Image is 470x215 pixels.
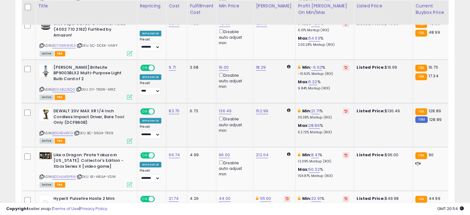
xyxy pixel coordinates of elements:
b: Listed Price: [357,21,385,27]
a: B07GXWXH63 [52,43,76,48]
b: Like a Dragon: Pirate Yakuza in [US_STATE]: Collector's Edition - Xbox Series X [video game] [53,152,129,171]
span: 17.34 [429,73,438,79]
i: Calculated using Dynamic Max Price. [287,65,290,69]
div: Amazon AI [140,31,161,36]
span: | SKU: BC-96G4-TRS9 [74,131,113,135]
a: 152.99 [256,108,268,114]
a: 50.32 [309,166,320,173]
p: 12.09% Markup (ROI) [298,159,349,164]
div: % [298,108,349,120]
span: FBA [55,95,65,100]
div: Min Price [219,3,251,9]
span: | SKU: 5C-DC5K-VAWY [77,43,118,48]
div: seller snap | | [6,206,107,212]
div: % [298,36,349,47]
a: 44.00 [219,196,231,202]
img: 41qsVstQR1L._SL40_.jpg [40,108,52,121]
span: 48.99 [429,21,440,27]
span: 16.75 [429,64,438,70]
small: FBA [415,152,427,159]
span: 44.99 [429,196,440,201]
div: ASIN: [40,65,132,99]
div: Amazon AI [140,74,161,80]
div: 4.99 [190,152,211,158]
b: Stihl SuperCut 20-2 Trimmer Head (4002 710 2162) Fulfilled by Amazon! [53,21,129,40]
b: Listed Price: [357,196,385,201]
div: ASIN: [40,21,132,55]
a: 54.03 [309,35,320,41]
div: % [298,152,349,164]
p: 9.84% Markup (ROI) [298,86,349,91]
small: FBA [415,30,427,37]
b: Min: [302,64,311,70]
b: [PERSON_NAME] BriteLite BP9003BLX2 Multi-Purpose Light Bulb Card of 2 [53,65,129,84]
div: Profit [PERSON_NAME] on Min/Max [298,3,351,16]
b: Min: [302,21,311,27]
a: 21.74 [169,196,179,202]
div: % [298,65,349,76]
p: 52.72% Markup (ROI) [298,130,349,135]
div: % [298,79,349,91]
a: B00A82J5Q0 [52,87,75,92]
span: OFF [154,109,164,114]
a: 21.71 [311,108,320,114]
span: All listings currently available for purchase on Amazon [40,51,54,56]
div: 4.26 [190,196,211,201]
span: All listings currently available for purchase on Amazon [40,138,54,144]
div: Listed Price [357,3,410,9]
span: 2025-08-14 20:54 GMT [437,206,464,212]
div: Fulfillment Cost [190,3,214,16]
span: | SKU: XE-HRLM-VSIW [77,174,116,179]
div: Preset: [140,125,161,139]
small: FBA [415,108,427,115]
div: % [298,196,349,207]
div: Preset: [140,81,161,95]
span: | SKU: 0Y-TXGW-4XRZ [76,87,116,92]
b: Listed Price: [357,64,385,70]
a: 16.00 [219,64,229,71]
div: ASIN: [40,152,132,187]
span: ON [141,109,149,114]
a: 212.04 [256,152,269,158]
b: Max: [298,79,309,85]
span: 90 [429,152,434,158]
b: Max: [298,35,309,41]
i: Revert to store-level Min Markup [345,66,347,69]
a: -6.63 [311,64,322,71]
img: 514CGcxdUuL._SL40_.jpg [40,152,52,159]
div: Preset: [140,37,161,51]
div: 6.73 [190,108,211,114]
a: 5.22 [309,79,317,85]
img: 21rnHSeuAiL._SL40_.jpg [40,196,52,208]
div: Amazon AI [140,162,161,167]
span: FBA [55,138,65,144]
div: Current Buybox Price [415,3,447,16]
div: $49.98 [357,196,408,201]
div: % [298,167,349,178]
p: 200.28% Markup (ROI) [298,43,349,47]
div: Disable auto adjust min [219,72,248,90]
div: $16.99 [357,65,408,70]
span: ON [141,196,149,201]
span: 128.89 [429,108,441,114]
small: FBA [415,65,427,71]
div: Repricing [140,3,163,9]
span: 128.89 [429,117,442,123]
i: This overrides the store level min markup for this listing [298,65,300,69]
b: Listed Price: [357,108,385,114]
a: 32.91 [311,196,321,202]
a: 8.41 [311,152,319,158]
span: ON [141,153,149,158]
span: All listings currently available for purchase on Amazon [40,95,54,100]
span: 48.99 [429,29,440,35]
a: Privacy Policy [80,206,107,212]
span: FBA [55,51,65,56]
span: OFF [154,65,164,70]
p: 6.10% Markup (ROI) [298,28,349,32]
span: All listings currently available for purchase on Amazon [40,182,54,187]
small: FBA [415,73,427,80]
a: 136.49 [219,108,231,114]
span: FBA [55,182,65,187]
b: Min: [302,196,311,201]
a: 9.71 [169,64,176,71]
